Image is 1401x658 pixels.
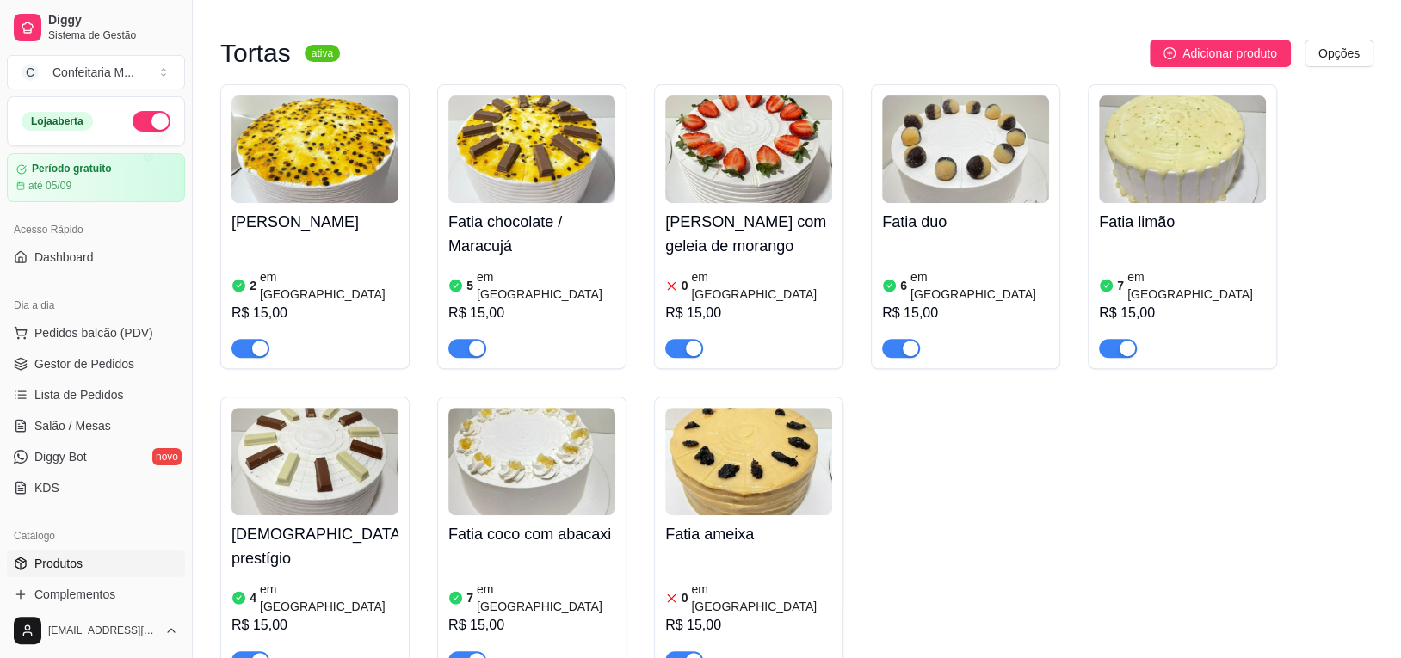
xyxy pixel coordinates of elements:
a: Diggy Botnovo [7,443,185,470]
article: 5 [466,277,473,294]
img: product-image [231,95,398,203]
div: Catálogo [7,522,185,550]
span: Dashboard [34,249,94,266]
article: 4 [250,589,256,606]
a: Dashboard [7,243,185,271]
div: R$ 15,00 [1099,303,1266,323]
img: product-image [665,408,832,515]
h4: Fatia coco com abacaxi [448,522,615,546]
span: C [22,64,39,81]
span: Diggy Bot [34,448,87,465]
a: Lista de Pedidos [7,381,185,409]
div: Loja aberta [22,112,93,131]
span: Diggy [48,13,178,28]
button: Alterar Status [133,111,170,132]
div: Acesso Rápido [7,216,185,243]
button: [EMAIL_ADDRESS][DOMAIN_NAME] [7,610,185,651]
img: product-image [882,95,1049,203]
img: product-image [448,95,615,203]
button: Select a team [7,55,185,89]
div: R$ 15,00 [665,303,832,323]
span: plus-circle [1163,47,1176,59]
button: Pedidos balcão (PDV) [7,319,185,347]
div: Confeitaria M ... [52,64,134,81]
div: R$ 15,00 [231,615,398,636]
a: Produtos [7,550,185,577]
article: 0 [682,277,688,294]
article: Período gratuito [32,163,112,175]
h4: Fatia chocolate / Maracujá [448,210,615,258]
span: Salão / Mesas [34,417,111,434]
button: Adicionar produto [1150,40,1291,67]
h4: [PERSON_NAME] com geleia de morango [665,210,832,258]
h4: [DEMOGRAPHIC_DATA] prestígio [231,522,398,570]
img: product-image [1099,95,1266,203]
div: Dia a dia [7,292,185,319]
article: em [GEOGRAPHIC_DATA] [691,268,832,303]
button: Opções [1305,40,1373,67]
a: Complementos [7,581,185,608]
span: Produtos [34,555,83,572]
span: Opções [1318,44,1360,63]
a: Período gratuitoaté 05/09 [7,153,185,202]
h4: [PERSON_NAME] [231,210,398,234]
article: em [GEOGRAPHIC_DATA] [260,268,398,303]
span: [EMAIL_ADDRESS][DOMAIN_NAME] [48,624,157,637]
article: 0 [682,589,688,606]
article: em [GEOGRAPHIC_DATA] [260,581,398,615]
span: Lista de Pedidos [34,386,124,403]
sup: ativa [305,45,340,62]
img: product-image [665,95,832,203]
img: product-image [448,408,615,515]
div: R$ 15,00 [882,303,1049,323]
article: 6 [900,277,907,294]
span: Sistema de Gestão [48,28,178,42]
a: KDS [7,474,185,501]
article: em [GEOGRAPHIC_DATA] [477,581,615,615]
article: em [GEOGRAPHIC_DATA] [691,581,832,615]
article: 7 [466,589,473,606]
h3: Tortas [220,43,291,64]
h4: Fatia ameixa [665,522,832,546]
h4: Fatia duo [882,210,1049,234]
div: R$ 15,00 [665,615,832,636]
article: em [GEOGRAPHIC_DATA] [910,268,1049,303]
h4: Fatia limão [1099,210,1266,234]
article: até 05/09 [28,179,71,193]
span: Complementos [34,586,115,603]
span: KDS [34,479,59,496]
a: DiggySistema de Gestão [7,7,185,48]
article: em [GEOGRAPHIC_DATA] [1127,268,1266,303]
div: R$ 15,00 [231,303,398,323]
span: Pedidos balcão (PDV) [34,324,153,341]
a: Salão / Mesas [7,412,185,440]
span: Adicionar produto [1182,44,1277,63]
img: product-image [231,408,398,515]
article: em [GEOGRAPHIC_DATA] [477,268,615,303]
article: 7 [1117,277,1124,294]
div: R$ 15,00 [448,303,615,323]
span: Gestor de Pedidos [34,355,134,372]
div: R$ 15,00 [448,615,615,636]
a: Gestor de Pedidos [7,350,185,378]
article: 2 [250,277,256,294]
